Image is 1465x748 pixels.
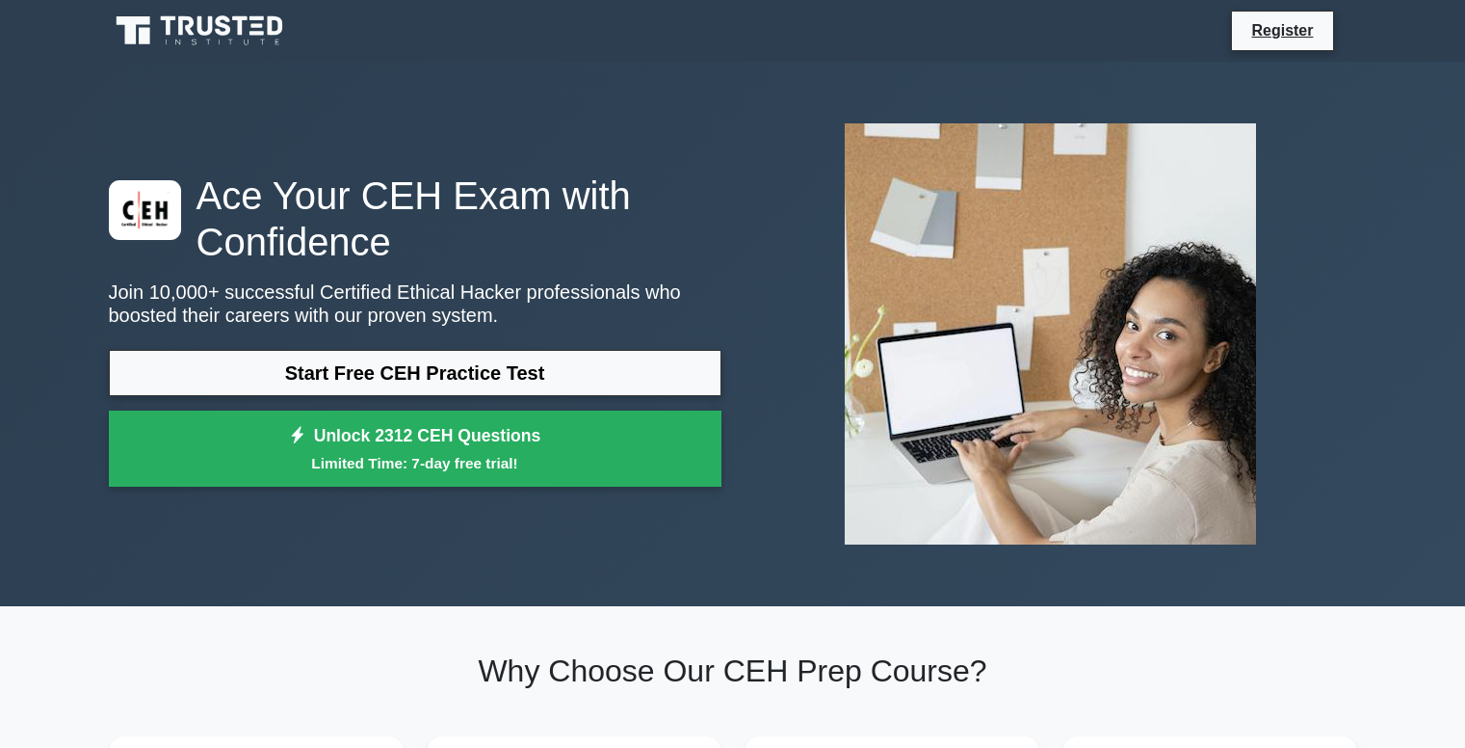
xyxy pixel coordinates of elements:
a: Register [1240,18,1324,42]
a: Unlock 2312 CEH QuestionsLimited Time: 7-day free trial! [109,411,721,488]
h2: Why Choose Our CEH Prep Course? [109,653,1357,689]
h1: Ace Your CEH Exam with Confidence [109,173,721,265]
small: Limited Time: 7-day free trial! [133,452,697,474]
a: Start Free CEH Practice Test [109,350,721,396]
p: Join 10,000+ successful Certified Ethical Hacker professionals who boosted their careers with our... [109,280,721,327]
